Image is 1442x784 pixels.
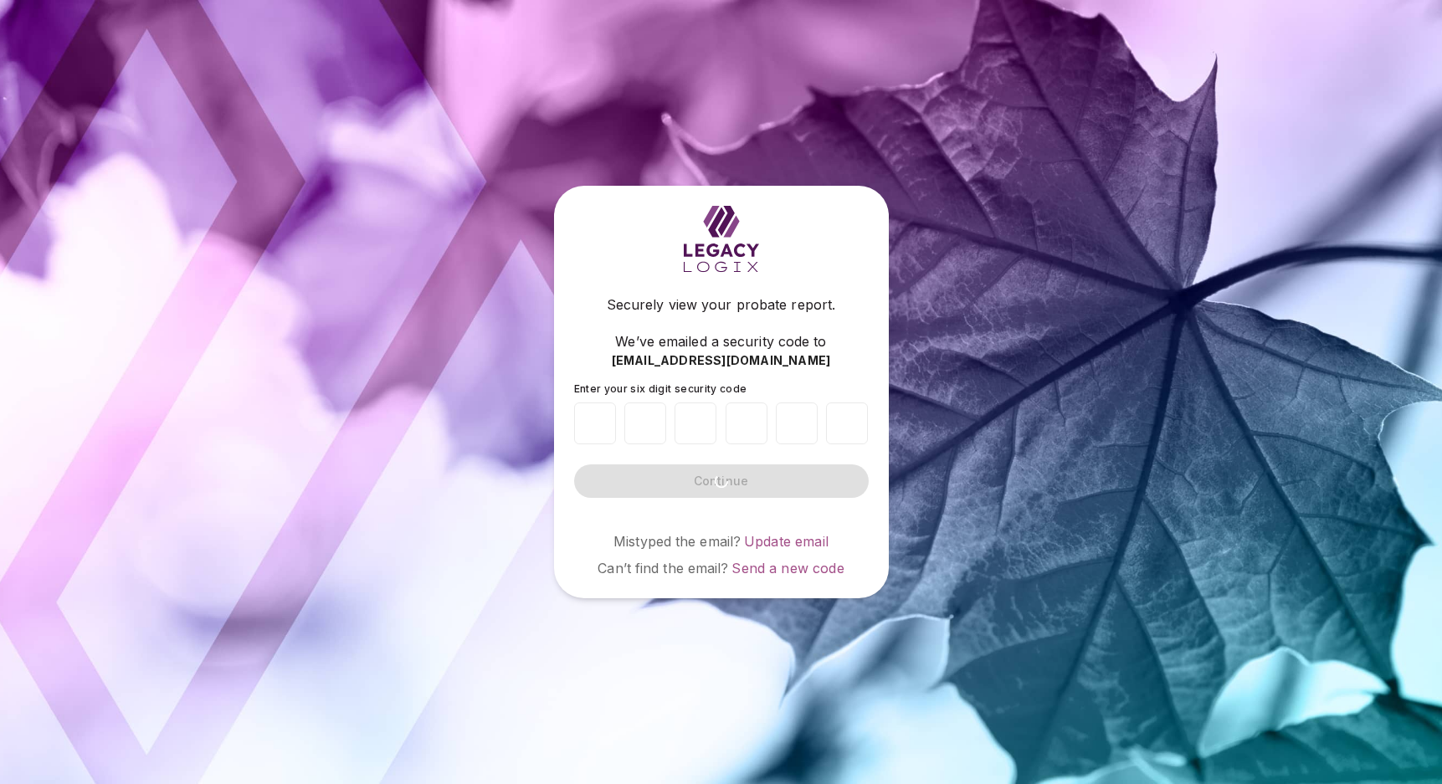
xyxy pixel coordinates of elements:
[612,352,831,369] span: [EMAIL_ADDRESS][DOMAIN_NAME]
[615,331,826,351] span: We’ve emailed a security code to
[598,560,728,576] span: Can’t find the email?
[744,533,829,550] a: Update email
[613,533,741,550] span: Mistyped the email?
[731,560,844,576] a: Send a new code
[607,295,835,315] span: Securely view your probate report.
[574,382,747,395] span: Enter your six digit security code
